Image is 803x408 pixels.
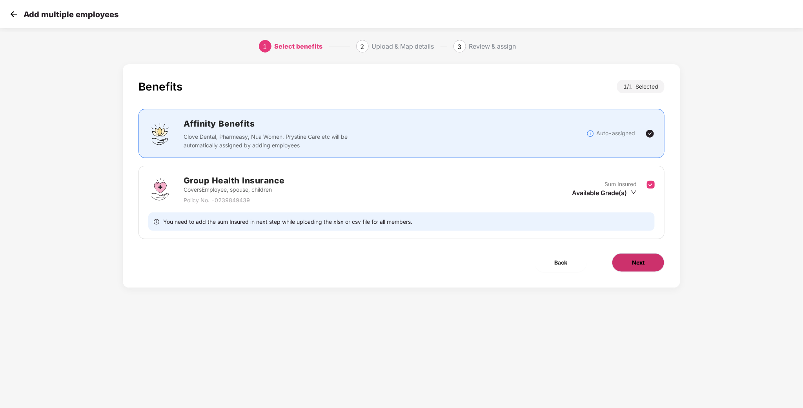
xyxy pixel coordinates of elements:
span: 2 [361,43,364,51]
span: You need to add the sum Insured in next step while uploading the xlsx or csv file for all members. [163,218,413,225]
p: Policy No. - 0239849439 [184,196,285,205]
div: Upload & Map details [372,40,434,53]
span: 1 [629,83,635,90]
span: Back [554,258,567,267]
h2: Affinity Benefits [184,117,465,130]
div: Select benefits [275,40,323,53]
div: Available Grade(s) [572,189,637,197]
span: info-circle [154,218,159,225]
h2: Group Health Insurance [184,174,285,187]
img: svg+xml;base64,PHN2ZyBpZD0iVGljay0yNHgyNCIgeG1sbnM9Imh0dHA6Ly93d3cudzMub3JnLzIwMDAvc3ZnIiB3aWR0aD... [645,129,655,138]
span: 1 [263,43,267,51]
span: Next [632,258,645,267]
button: Next [612,253,665,272]
span: 3 [458,43,462,51]
div: Review & assign [469,40,516,53]
img: svg+xml;base64,PHN2ZyB4bWxucz0iaHR0cDovL3d3dy53My5vcmcvMjAwMC9zdmciIHdpZHRoPSIzMCIgaGVpZ2h0PSIzMC... [8,8,20,20]
img: svg+xml;base64,PHN2ZyBpZD0iQWZmaW5pdHlfQmVuZWZpdHMiIGRhdGEtbmFtZT0iQWZmaW5pdHkgQmVuZWZpdHMiIHhtbG... [148,122,172,145]
p: Add multiple employees [24,10,118,19]
p: Covers Employee, spouse, children [184,185,285,194]
div: 1 / Selected [617,80,665,93]
img: svg+xml;base64,PHN2ZyBpZD0iSW5mb18tXzMyeDMyIiBkYXRhLW5hbWU9IkluZm8gLSAzMngzMiIgeG1sbnM9Imh0dHA6Ly... [586,130,594,138]
p: Clove Dental, Pharmeasy, Nua Women, Prystine Care etc will be automatically assigned by adding em... [184,132,353,150]
img: svg+xml;base64,PHN2ZyBpZD0iR3JvdXBfSGVhbHRoX0luc3VyYW5jZSIgZGF0YS1uYW1lPSJHcm91cCBIZWFsdGggSW5zdX... [148,178,172,201]
p: Sum Insured [605,180,637,189]
div: Benefits [138,80,182,93]
p: Auto-assigned [596,129,635,138]
button: Back [535,253,587,272]
span: down [631,189,637,195]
